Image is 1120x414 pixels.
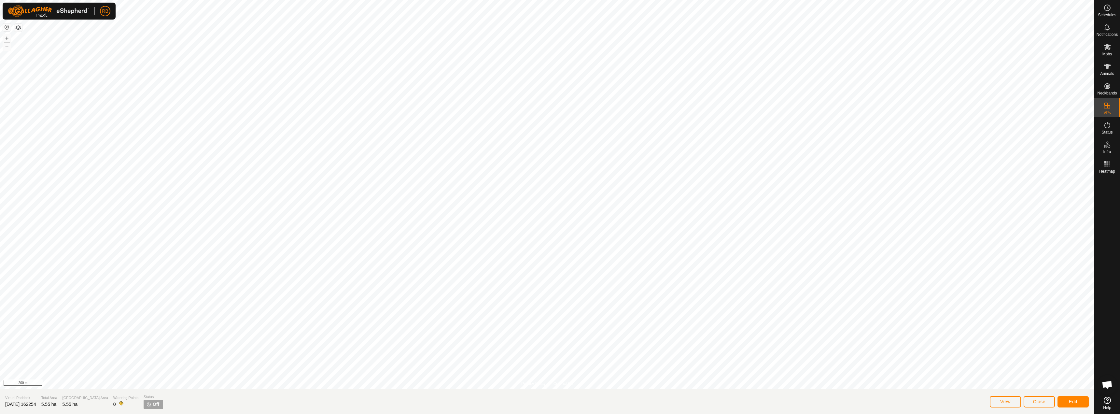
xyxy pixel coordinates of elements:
span: 0 [113,402,116,407]
span: Edit [1069,399,1077,404]
span: RB [102,8,108,15]
span: Virtual Paddock [5,395,36,401]
span: Status [1101,130,1113,134]
span: Infra [1103,150,1111,154]
a: Contact Us [553,381,573,387]
span: Total Area [41,395,57,401]
div: Open chat [1098,375,1117,394]
button: + [3,34,11,42]
span: 5.55 ha [41,402,57,407]
span: [GEOGRAPHIC_DATA] Area [63,395,108,401]
span: Animals [1100,72,1114,76]
span: Close [1033,399,1045,404]
span: [DATE] 162254 [5,402,36,407]
span: 5.55 ha [63,402,78,407]
span: Status [144,394,163,400]
span: VPs [1103,111,1111,115]
a: Help [1094,394,1120,412]
img: turn-off [146,402,151,407]
span: Mobs [1102,52,1112,56]
img: Gallagher Logo [8,5,89,17]
span: Off [153,401,159,408]
span: Neckbands [1097,91,1117,95]
span: Watering Points [113,395,138,401]
button: View [990,396,1021,407]
span: View [1000,399,1011,404]
button: – [3,43,11,50]
a: Privacy Policy [521,381,546,387]
span: Schedules [1098,13,1116,17]
span: Help [1103,406,1111,410]
span: Heatmap [1099,169,1115,173]
button: Reset Map [3,23,11,31]
button: Map Layers [14,24,22,32]
span: Notifications [1097,33,1118,36]
button: Edit [1057,396,1089,407]
button: Close [1024,396,1055,407]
